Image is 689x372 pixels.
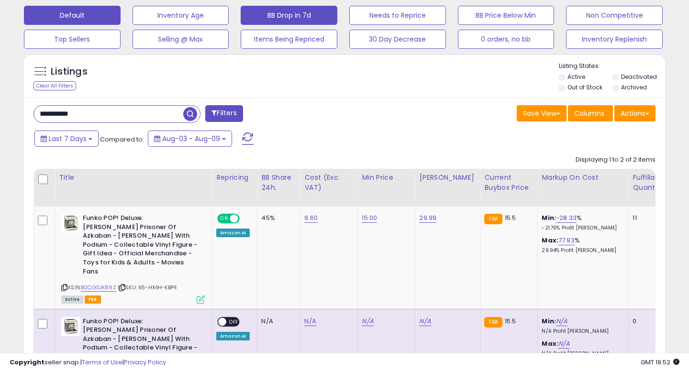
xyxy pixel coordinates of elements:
[633,317,662,326] div: 0
[517,105,567,121] button: Save View
[124,358,166,367] a: Privacy Policy
[82,358,122,367] a: Terms of Use
[542,213,556,222] b: Min:
[419,317,431,326] a: N/A
[61,317,80,336] img: 41WCFYqR35L._SL40_.jpg
[542,173,624,183] div: Markup on Cost
[162,134,220,143] span: Aug-03 - Aug-09
[133,6,229,25] button: Inventory Age
[633,214,662,222] div: 11
[241,6,337,25] button: BB Drop in 7d
[85,295,101,304] span: FBA
[567,73,585,81] label: Active
[261,173,296,193] div: BB Share 24h.
[505,317,516,326] span: 15.5
[419,173,476,183] div: [PERSON_NAME]
[458,30,555,49] button: 0 orders, no bb
[362,317,373,326] a: N/A
[484,173,533,193] div: Current Buybox Price
[304,317,316,326] a: N/A
[484,214,502,224] small: FBA
[542,339,558,348] b: Max:
[576,155,656,164] div: Displaying 1 to 2 of 2 items
[49,134,87,143] span: Last 7 Days
[349,6,446,25] button: Needs to Reprice
[34,131,99,147] button: Last 7 Days
[216,229,250,237] div: Amazon AI
[542,247,621,254] p: 29.94% Profit [PERSON_NAME]
[83,214,199,278] b: Funko POP! Deluxe: [PERSON_NAME] Prisoner Of Azkaban - [PERSON_NAME] With Podium - Collectable Vi...
[458,6,555,25] button: BB Price Below Min
[61,214,80,233] img: 41WCFYqR35L._SL40_.jpg
[641,358,679,367] span: 2025-08-17 19:52 GMT
[261,214,293,222] div: 45%
[238,215,254,223] span: OFF
[542,328,621,335] p: N/A Profit [PERSON_NAME]
[484,317,502,328] small: FBA
[118,284,177,291] span: | SKU: X6-HX4H-KBP4
[558,236,575,245] a: 77.93
[542,214,621,231] div: %
[505,213,516,222] span: 15.5
[133,30,229,49] button: Selling @ Max
[349,30,446,49] button: 30 Day Decrease
[59,173,208,183] div: Title
[218,215,230,223] span: ON
[633,173,666,193] div: Fulfillable Quantity
[362,213,377,223] a: 15.00
[61,295,83,304] span: All listings currently available for purchase on Amazon
[226,317,242,326] span: OFF
[542,236,621,254] div: %
[621,83,647,91] label: Archived
[24,6,121,25] button: Default
[216,173,253,183] div: Repricing
[33,81,76,90] div: Clear All Filters
[205,105,243,122] button: Filters
[148,131,232,147] button: Aug-03 - Aug-09
[419,213,436,223] a: 29.99
[566,6,663,25] button: Non Competitive
[24,30,121,49] button: Top Sellers
[51,65,88,78] h5: Listings
[568,105,613,121] button: Columns
[10,358,44,367] strong: Copyright
[566,30,663,49] button: Inventory Replenish
[304,173,354,193] div: Cost (Exc. VAT)
[558,339,570,349] a: N/A
[61,214,205,303] div: ASIN:
[556,317,567,326] a: N/A
[304,213,318,223] a: 9.60
[542,236,558,245] b: Max:
[241,30,337,49] button: Items Being Repriced
[559,62,666,71] p: Listing States:
[538,169,629,207] th: The percentage added to the cost of goods (COGS) that forms the calculator for Min & Max prices.
[621,73,657,81] label: Deactivated
[574,109,604,118] span: Columns
[100,135,144,144] span: Compared to:
[10,358,166,367] div: seller snap | |
[216,332,250,340] div: Amazon AI
[81,284,116,292] a: B0CGGJK89Z
[542,317,556,326] b: Min:
[556,213,577,223] a: -28.33
[542,225,621,231] p: -21.76% Profit [PERSON_NAME]
[614,105,656,121] button: Actions
[362,173,411,183] div: Min Price
[261,317,293,326] div: N/A
[567,83,602,91] label: Out of Stock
